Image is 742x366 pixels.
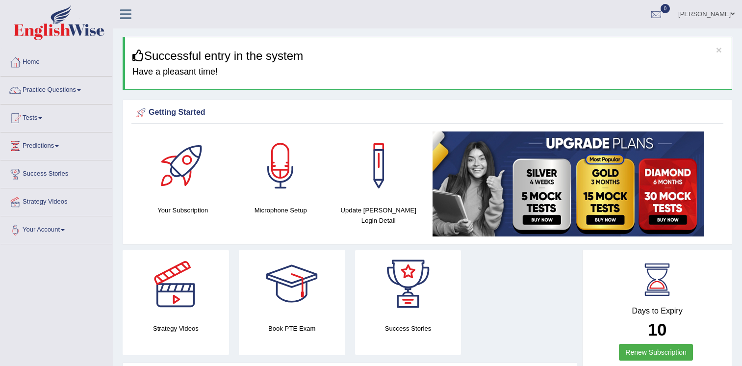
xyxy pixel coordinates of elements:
[0,77,112,101] a: Practice Questions
[661,4,670,13] span: 0
[0,49,112,73] a: Home
[0,105,112,129] a: Tests
[334,205,423,226] h4: Update [PERSON_NAME] Login Detail
[0,188,112,213] a: Strategy Videos
[239,323,345,334] h4: Book PTE Exam
[132,67,724,77] h4: Have a pleasant time!
[433,131,704,236] img: small5.jpg
[619,344,693,361] a: Renew Subscription
[0,132,112,157] a: Predictions
[0,216,112,241] a: Your Account
[355,323,461,334] h4: Success Stories
[593,307,721,315] h4: Days to Expiry
[132,50,724,62] h3: Successful entry in the system
[716,45,722,55] button: ×
[139,205,227,215] h4: Your Subscription
[123,323,229,334] h4: Strategy Videos
[648,320,667,339] b: 10
[0,160,112,185] a: Success Stories
[237,205,325,215] h4: Microphone Setup
[134,105,721,120] div: Getting Started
